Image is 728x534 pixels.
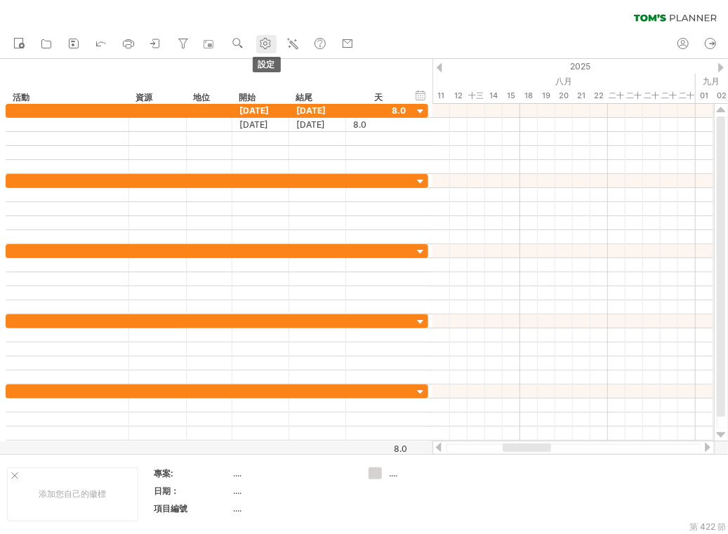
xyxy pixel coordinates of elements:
font: 添加您自己的徽標 [39,488,107,499]
font: 八月 [555,76,572,86]
div: 2025年8月15日星期五 [503,88,520,103]
div: 2025年8月26日星期二 [626,88,643,103]
div: 2025年8月28日星期四 [661,88,678,103]
font: .... [389,468,397,479]
font: 九月 [703,76,720,86]
div: 2025年8月18日星期一 [520,88,538,103]
font: 11 [438,91,445,100]
div: 2025年8月20日星期三 [555,88,573,103]
div: 2025年8月29日星期五 [678,88,696,103]
font: 14 [490,91,498,100]
font: [DATE] [239,119,268,130]
div: 2025年8月14日星期四 [485,88,503,103]
font: 18 [525,91,534,100]
font: 活動 [13,92,29,102]
div: 2025年8月 [327,74,696,88]
font: 天 [375,92,383,102]
font: 地位 [193,92,210,102]
font: 二十八 [662,91,677,115]
div: 2025年8月12日星期二 [450,88,468,103]
div: 2025年8月19日星期二 [538,88,555,103]
div: 2025年9月1日星期一 [696,88,713,103]
font: [DATE] [239,105,269,116]
font: 02 [717,91,727,100]
font: 十三 [469,91,484,100]
font: 資源 [135,92,152,102]
font: 二十五 [609,91,625,115]
font: 設定 [258,60,275,69]
div: 2025年8月13日星期三 [468,88,485,103]
div: 2025年8月11日星期一 [432,88,450,103]
font: 8.0 [394,443,407,454]
font: .... [234,468,242,479]
div: 2025年8月25日星期一 [608,88,626,103]
font: 21 [578,91,586,100]
font: 8.0 [353,119,366,130]
div: 2025年8月22日星期五 [590,88,608,103]
font: 二十六 [627,91,642,115]
font: .... [234,503,242,514]
font: .... [234,486,242,496]
div: 2025年8月27日星期三 [643,88,661,103]
font: 專案: [154,468,173,479]
font: 二十九 [679,91,694,115]
font: 15 [508,91,516,100]
font: [DATE] [296,119,325,130]
font: 第 422 節 [689,521,726,532]
font: 22 [595,91,604,100]
a: 設定 [256,35,277,53]
font: 日期： [154,486,179,496]
font: 01 [701,91,709,100]
font: [DATE] [296,105,326,116]
font: 結尾 [296,92,312,102]
font: 19 [543,91,551,100]
font: 20 [560,91,569,100]
font: 二十七 [644,91,660,115]
div: 2025年8月21日星期四 [573,88,590,103]
font: 項目編號 [154,503,187,514]
font: 12 [455,91,463,100]
font: 開始 [239,92,256,102]
font: 2025 [570,61,590,72]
